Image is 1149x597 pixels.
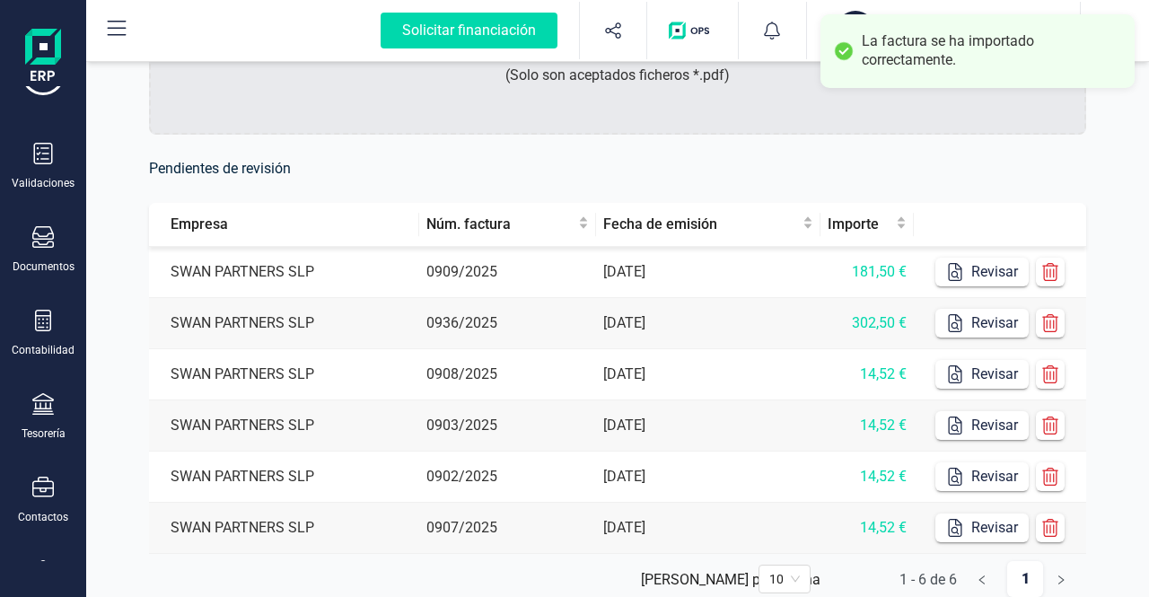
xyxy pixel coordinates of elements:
td: [DATE] [596,400,820,452]
td: [DATE] [596,503,820,554]
td: 0902/2025 [419,452,596,503]
span: Importe [828,214,892,235]
div: Contabilidad [12,343,75,357]
td: 0936/2025 [419,298,596,349]
button: left [964,561,1000,597]
span: 14,52 € [860,417,907,434]
div: Validaciones [12,176,75,190]
div: [PERSON_NAME] por página [641,571,820,588]
div: SW [836,11,875,50]
td: SWAN PARTNERS SLP [149,452,419,503]
td: SWAN PARTNERS SLP [149,298,419,349]
button: Revisar [935,309,1029,338]
span: Núm. factura [426,214,574,235]
span: 14,52 € [860,519,907,536]
button: Revisar [935,462,1029,491]
button: Revisar [935,411,1029,440]
th: Empresa [149,203,419,247]
td: 0908/2025 [419,349,596,400]
td: [DATE] [596,452,820,503]
img: Logo Finanedi [25,29,61,86]
td: 0907/2025 [419,503,596,554]
span: left [977,575,987,585]
button: SWSWAN PARTNERS SLP[PERSON_NAME] OCHANDO [829,2,1058,59]
li: Página anterior [964,561,1000,590]
td: SWAN PARTNERS SLP [149,247,419,298]
div: La factura se ha importado correctamente. [862,32,1121,70]
p: ( Solo son aceptados ficheros * .pdf ) [505,65,730,86]
div: 1 - 6 de 6 [899,571,957,588]
td: SWAN PARTNERS SLP [149,400,419,452]
div: Documentos [13,259,75,274]
td: SWAN PARTNERS SLP [149,503,419,554]
li: Página siguiente [1043,561,1079,590]
div: Tesorería [22,426,66,441]
button: Logo de OPS [658,2,727,59]
span: 14,52 € [860,468,907,485]
button: Revisar [935,258,1029,286]
span: 181,50 € [852,263,907,280]
span: right [1056,575,1066,585]
span: Fecha de emisión [603,214,798,235]
td: SWAN PARTNERS SLP [149,349,419,400]
div: 页码 [759,565,811,593]
td: [DATE] [596,247,820,298]
button: right [1043,561,1079,597]
td: [DATE] [596,298,820,349]
td: 0909/2025 [419,247,596,298]
div: Solicitar financiación [381,13,557,48]
span: 14,52 € [860,365,907,382]
button: Revisar [935,360,1029,389]
td: 0903/2025 [419,400,596,452]
span: 10 [769,566,800,593]
span: 302,50 € [852,314,907,331]
div: Contactos [18,510,68,524]
button: Solicitar financiación [359,2,579,59]
a: 1 [1007,561,1043,597]
img: Logo de OPS [669,22,716,40]
td: [DATE] [596,349,820,400]
button: Revisar [935,514,1029,542]
h6: Pendientes de revisión [149,156,1086,181]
